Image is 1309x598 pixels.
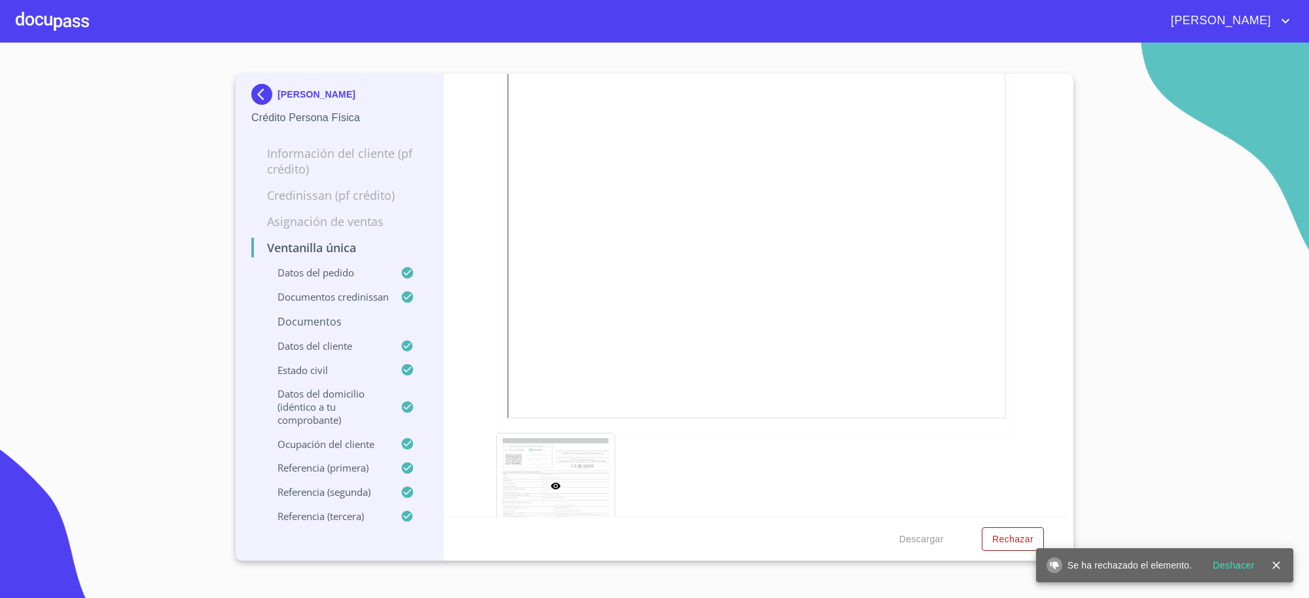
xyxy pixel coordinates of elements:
[251,510,401,523] p: Referencia (tercera)
[992,531,1033,548] span: Rechazar
[251,461,401,474] p: Referencia (primera)
[251,84,278,105] img: Docupass spot blue
[251,266,401,279] p: Datos del pedido
[899,531,944,548] span: Descargar
[982,527,1044,551] button: Rechazar
[251,110,427,126] p: Crédito Persona Física
[251,438,401,451] p: Ocupación del Cliente
[251,240,427,255] p: Ventanilla única
[278,89,355,100] p: [PERSON_NAME]
[251,290,401,303] p: Documentos CrediNissan
[1161,10,1278,31] span: [PERSON_NAME]
[251,84,427,110] div: [PERSON_NAME]
[251,214,427,229] p: Asignación de Ventas
[507,66,1007,419] iframe: Constancia de situación fiscal
[251,339,401,352] p: Datos del cliente
[894,527,949,551] button: Descargar
[251,145,427,177] p: Información del cliente (PF crédito)
[251,387,401,426] p: Datos del domicilio (idéntico a tu comprobante)
[251,485,401,498] p: Referencia (segunda)
[251,314,427,329] p: Documentos
[1161,10,1293,31] button: account of current user
[251,364,401,377] p: Estado Civil
[251,187,427,203] p: Credinissan (PF crédito)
